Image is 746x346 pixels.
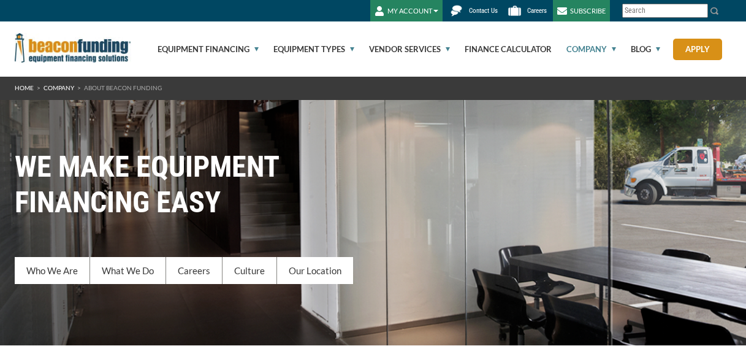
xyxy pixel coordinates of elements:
[44,84,74,91] a: Company
[90,257,166,284] a: What We Do
[277,257,353,284] a: Our Location
[15,84,34,91] a: HOME
[673,39,722,60] a: Apply
[15,42,131,52] a: Beacon Funding Corporation
[84,84,162,91] span: About Beacon Funding
[223,257,277,284] a: Culture
[469,7,498,15] span: Contact Us
[355,21,450,77] a: Vendor Services
[451,21,552,77] a: Finance Calculator
[617,21,660,77] a: Blog
[259,21,354,77] a: Equipment Types
[710,6,720,16] img: Search
[622,4,708,18] input: Search
[15,33,131,63] img: Beacon Funding Corporation
[143,21,259,77] a: Equipment Financing
[15,257,90,284] a: Who We Are
[527,7,547,15] span: Careers
[15,149,732,220] h1: WE MAKE EQUIPMENT FINANCING EASY
[695,6,705,16] a: Clear search text
[166,257,223,284] a: Careers
[552,21,616,77] a: Company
